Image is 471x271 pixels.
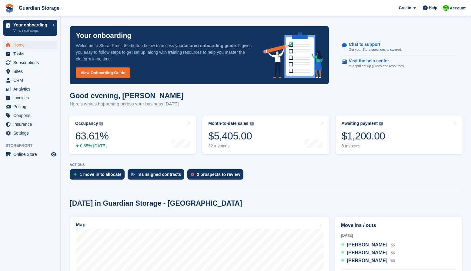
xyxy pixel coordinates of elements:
div: $1,200.00 [342,130,385,142]
img: Andrew Kinakin [443,5,449,11]
div: 8 unsigned contracts [139,172,181,177]
a: [PERSON_NAME] 55 [341,241,395,249]
span: 55 [391,243,395,247]
span: Sites [13,67,50,76]
div: 32 invoices [208,143,253,149]
h2: Map [76,222,85,228]
a: menu [3,94,57,102]
a: menu [3,85,57,93]
img: stora-icon-8386f47178a22dfd0bd8f6a31ec36ba5ce8667c1dd55bd0f319d3a0aa187defe.svg [5,4,14,13]
span: [PERSON_NAME] [347,242,387,247]
span: [PERSON_NAME] [347,258,387,263]
span: Storefront [5,142,60,149]
div: 63.61% [75,130,109,142]
div: Awaiting payment [342,121,378,126]
span: Home [13,41,50,49]
p: Your onboarding [13,23,49,27]
img: contract_signature_icon-13c848040528278c33f63329250d36e43548de30e8caae1d1a13099fd9432cc5.svg [131,173,135,176]
p: Here's what's happening across your business [DATE] [70,101,183,108]
a: View Onboarding Guide [76,67,130,78]
a: Awaiting payment $1,200.00 8 invoices [336,115,463,154]
span: 66 [391,259,395,263]
span: Create [399,5,411,11]
span: Online Store [13,150,50,159]
p: ACTIONS [70,163,462,167]
img: icon-info-grey-7440780725fd019a000dd9b08b2336e03edf1995a4989e88bcd33f0948082b44.svg [250,122,254,125]
p: Chat to support [349,42,397,47]
h2: Move ins / outs [341,222,456,229]
a: Guardian Storage [16,3,62,13]
div: 1 move in to allocate [80,172,122,177]
a: Occupancy 63.61% 0.85% [DATE] [69,115,196,154]
a: [PERSON_NAME] 66 [341,257,395,265]
p: Welcome to Stora! Press the button below to access your . It gives you easy to follow steps to ge... [76,42,254,62]
span: Help [429,5,437,11]
span: [PERSON_NAME] [347,250,387,255]
div: Month-to-date sales [208,121,248,126]
p: Visit the help center [349,58,400,63]
span: Tasks [13,50,50,58]
span: CRM [13,76,50,84]
a: menu [3,129,57,137]
img: move_ins_to_allocate_icon-fdf77a2bb77ea45bf5b3d319d69a93e2d87916cf1d5bf7949dd705db3b84f3ca.svg [73,173,77,176]
strong: tailored onboarding guide [183,43,236,48]
span: 56 [391,251,395,255]
span: Settings [13,129,50,137]
p: Your onboarding [76,32,132,39]
h2: [DATE] in Guardian Storage - [GEOGRAPHIC_DATA] [70,199,242,208]
a: menu [3,111,57,120]
a: 8 unsigned contracts [128,169,187,183]
a: menu [3,50,57,58]
a: Month-to-date sales $5,405.00 32 invoices [202,115,329,154]
a: menu [3,120,57,129]
span: Insurance [13,120,50,129]
div: [DATE] [341,233,456,238]
div: 2 prospects to review [197,172,240,177]
a: menu [3,58,57,67]
span: Pricing [13,102,50,111]
a: Visit the help center In-depth set up guides and resources. [342,55,456,72]
div: $5,405.00 [208,130,253,142]
span: Subscriptions [13,58,50,67]
a: menu [3,67,57,76]
img: onboarding-info-6c161a55d2c0e0a8cae90662b2fe09162a5109e8cc188191df67fb4f79e88e88.svg [263,33,323,78]
img: icon-info-grey-7440780725fd019a000dd9b08b2336e03edf1995a4989e88bcd33f0948082b44.svg [379,122,383,125]
p: View next steps [13,28,49,33]
a: menu [3,41,57,49]
a: Your onboarding View next steps [3,20,57,36]
img: prospect-51fa495bee0391a8d652442698ab0144808aea92771e9ea1ae160a38d050c398.svg [191,173,194,176]
a: Preview store [50,151,57,158]
a: menu [3,150,57,159]
a: menu [3,76,57,84]
span: Analytics [13,85,50,93]
a: 1 move in to allocate [70,169,128,183]
img: icon-info-grey-7440780725fd019a000dd9b08b2336e03edf1995a4989e88bcd33f0948082b44.svg [99,122,103,125]
span: Invoices [13,94,50,102]
div: 0.85% [DATE] [75,143,109,149]
div: 8 invoices [342,143,385,149]
span: Coupons [13,111,50,120]
a: menu [3,102,57,111]
a: [PERSON_NAME] 56 [341,249,395,257]
div: Occupancy [75,121,98,126]
p: Get your Stora questions answered. [349,47,402,52]
span: Account [450,5,466,11]
h1: Good evening, [PERSON_NAME] [70,91,183,100]
a: Chat to support Get your Stora questions answered. [342,39,456,56]
a: 2 prospects to review [187,169,246,183]
p: In-depth set up guides and resources. [349,63,405,69]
